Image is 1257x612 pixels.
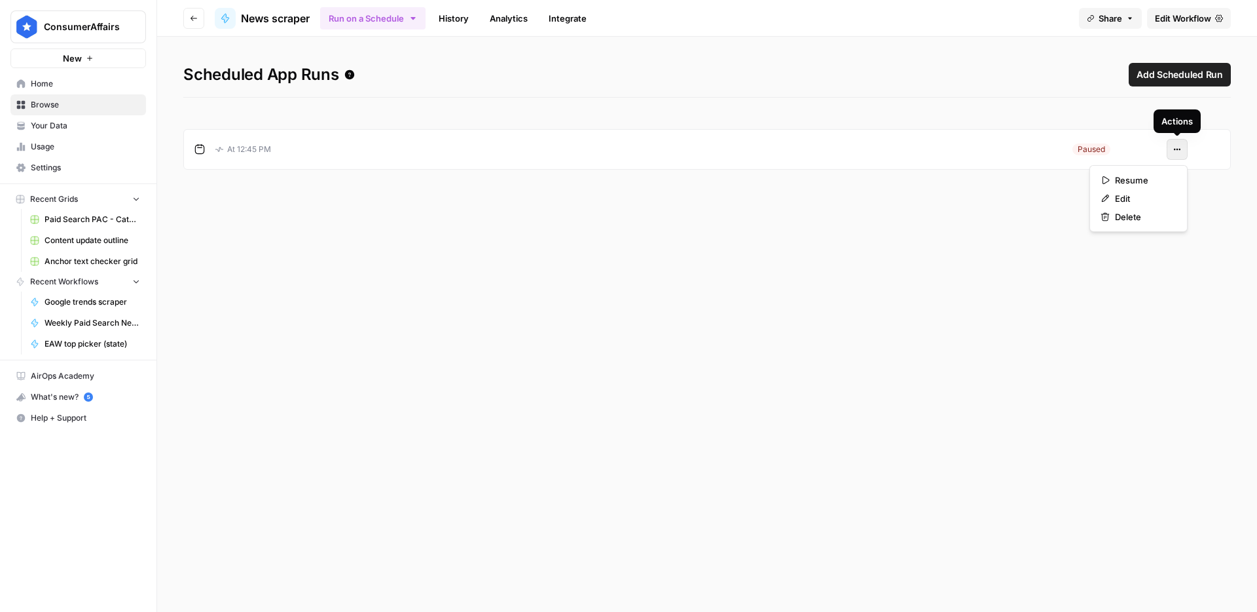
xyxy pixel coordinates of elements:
[1161,115,1193,128] div: Actions
[45,296,140,308] span: Google trends scraper
[10,189,146,209] button: Recent Grids
[10,94,146,115] a: Browse
[31,120,140,132] span: Your Data
[24,292,146,313] a: Google trends scraper
[1115,174,1171,187] span: Resume
[24,313,146,334] a: Weekly Paid Search News
[31,370,140,382] span: AirOps Academy
[183,64,355,85] span: Scheduled App Runs
[10,115,146,136] a: Your Data
[241,10,310,26] span: News scraper
[31,412,140,424] span: Help + Support
[1115,210,1171,223] span: Delete
[10,157,146,178] a: Settings
[1129,63,1231,86] button: Add Scheduled Run
[11,387,145,407] div: What's new?
[10,387,146,408] button: What's new? 5
[320,7,426,29] button: Run on a Schedule
[431,8,477,29] a: History
[10,272,146,292] button: Recent Workflows
[45,235,140,246] span: Content update outline
[24,209,146,230] a: Paid Search PAC - Categories
[10,408,146,429] button: Help + Support
[63,52,82,65] span: New
[45,214,140,225] span: Paid Search PAC - Categories
[45,317,140,329] span: Weekly Paid Search News
[24,230,146,251] a: Content update outline
[1072,143,1110,155] div: Paused
[1099,12,1122,25] span: Share
[31,78,140,90] span: Home
[215,143,271,155] p: At 12:45 PM
[1137,68,1223,81] span: Add Scheduled Run
[24,251,146,272] a: Anchor text checker grid
[86,394,90,400] text: 5
[31,141,140,153] span: Usage
[84,392,93,402] a: 5
[1155,12,1211,25] span: Edit Workflow
[30,276,98,288] span: Recent Workflows
[10,136,146,157] a: Usage
[10,48,146,68] button: New
[30,193,78,205] span: Recent Grids
[31,162,140,174] span: Settings
[45,256,140,267] span: Anchor text checker grid
[24,334,146,354] a: EAW top picker (state)
[482,8,536,29] a: Analytics
[45,338,140,350] span: EAW top picker (state)
[1079,8,1142,29] button: Share
[44,20,123,33] span: ConsumerAffairs
[10,73,146,94] a: Home
[541,8,594,29] a: Integrate
[15,15,39,39] img: ConsumerAffairs Logo
[10,366,146,387] a: AirOps Academy
[215,8,310,29] a: News scraper
[31,99,140,111] span: Browse
[10,10,146,43] button: Workspace: ConsumerAffairs
[1147,8,1231,29] a: Edit Workflow
[1115,192,1171,205] span: Edit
